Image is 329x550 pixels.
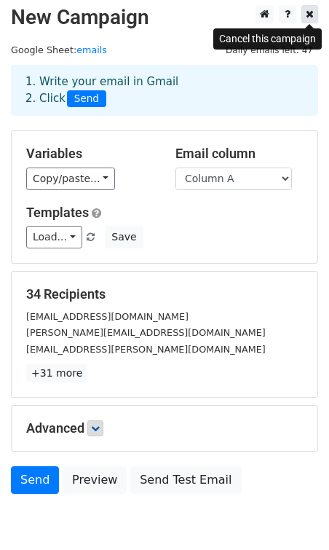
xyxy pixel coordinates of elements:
h5: Advanced [26,420,303,436]
a: Templates [26,205,89,220]
button: Save [105,226,143,248]
iframe: Chat Widget [256,480,329,550]
div: Cancel this campaign [213,28,322,50]
h2: New Campaign [11,5,318,30]
div: Виджет чата [256,480,329,550]
small: [EMAIL_ADDRESS][PERSON_NAME][DOMAIN_NAME] [26,344,266,355]
a: Send Test Email [130,466,241,494]
small: [EMAIL_ADDRESS][DOMAIN_NAME] [26,311,189,322]
h5: Variables [26,146,154,162]
a: Copy/paste... [26,168,115,190]
a: Daily emails left: 47 [221,44,318,55]
small: Google Sheet: [11,44,107,55]
a: +31 more [26,364,87,382]
div: 1. Write your email in Gmail 2. Click [15,74,314,107]
h5: 34 Recipients [26,286,303,302]
h5: Email column [175,146,303,162]
span: Send [67,90,106,108]
small: [PERSON_NAME][EMAIL_ADDRESS][DOMAIN_NAME] [26,327,266,338]
a: Send [11,466,59,494]
a: Preview [63,466,127,494]
a: Load... [26,226,82,248]
a: emails [76,44,107,55]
